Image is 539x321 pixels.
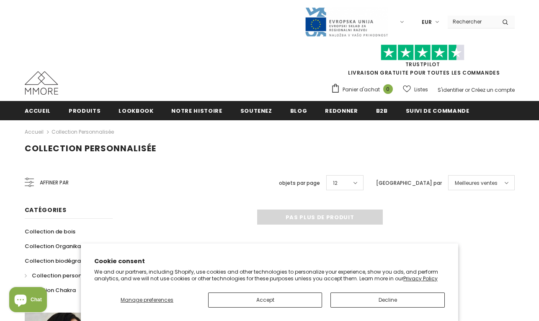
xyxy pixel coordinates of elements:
[465,86,470,93] span: or
[25,239,81,254] a: Collection Organika
[406,101,469,120] a: Suivi de commande
[403,275,438,282] a: Privacy Policy
[69,107,101,115] span: Produits
[52,128,114,135] a: Collection personnalisée
[343,85,380,94] span: Panier d'achat
[208,293,322,308] button: Accept
[25,107,51,115] span: Accueil
[325,107,358,115] span: Redonner
[331,48,515,76] span: LIVRAISON GRATUITE POUR TOUTES LES COMMANDES
[119,107,153,115] span: Lookbook
[290,107,307,115] span: Blog
[414,85,428,94] span: Listes
[279,179,320,187] label: objets par page
[325,101,358,120] a: Redonner
[383,84,393,94] span: 0
[25,206,67,214] span: Catégories
[455,179,498,187] span: Meilleures ventes
[94,257,445,266] h2: Cookie consent
[25,224,75,239] a: Collection de bois
[290,101,307,120] a: Blog
[405,61,440,68] a: TrustPilot
[304,7,388,37] img: Javni Razpis
[25,228,75,236] span: Collection de bois
[69,101,101,120] a: Produits
[331,83,397,96] a: Panier d'achat 0
[25,142,156,154] span: Collection personnalisée
[25,283,76,298] a: Collection Chakra
[40,178,69,187] span: Affiner par
[25,268,101,283] a: Collection personnalisée
[7,287,49,314] inbox-online-store-chat: Shopify online store chat
[94,293,200,308] button: Manage preferences
[403,82,428,97] a: Listes
[25,254,97,268] a: Collection biodégradable
[94,269,445,282] p: We and our partners, including Shopify, use cookies and other technologies to personalize your ex...
[25,257,97,265] span: Collection biodégradable
[381,44,464,61] img: Faites confiance aux étoiles pilotes
[333,179,338,187] span: 12
[25,242,81,250] span: Collection Organika
[25,101,51,120] a: Accueil
[121,296,173,303] span: Manage preferences
[376,107,388,115] span: B2B
[438,86,464,93] a: S'identifier
[25,286,76,294] span: Collection Chakra
[330,293,445,308] button: Decline
[171,101,222,120] a: Notre histoire
[32,272,101,280] span: Collection personnalisée
[240,107,272,115] span: soutenez
[471,86,515,93] a: Créez un compte
[119,101,153,120] a: Lookbook
[304,18,388,25] a: Javni Razpis
[171,107,222,115] span: Notre histoire
[25,127,44,137] a: Accueil
[406,107,469,115] span: Suivi de commande
[25,71,58,95] img: Cas MMORE
[240,101,272,120] a: soutenez
[376,179,442,187] label: [GEOGRAPHIC_DATA] par
[422,18,432,26] span: EUR
[448,16,496,28] input: Search Site
[376,101,388,120] a: B2B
